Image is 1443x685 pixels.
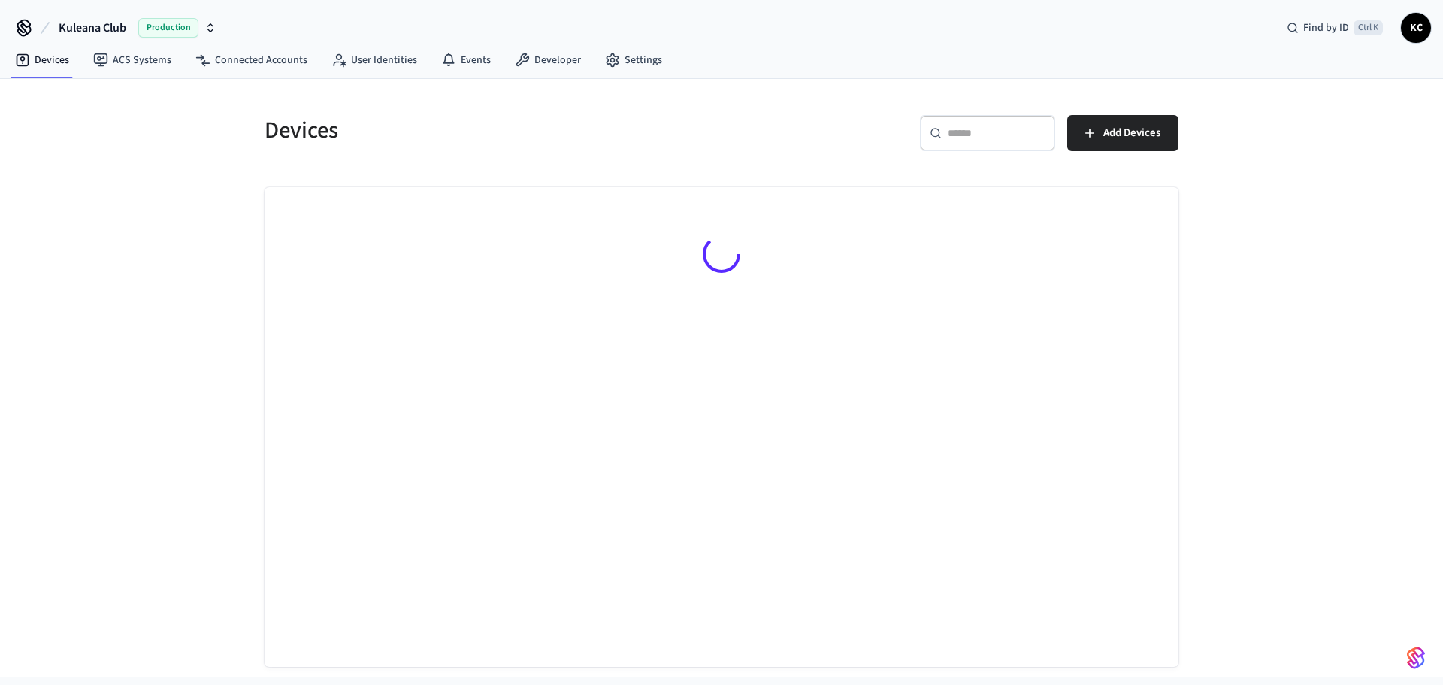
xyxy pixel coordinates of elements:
[1303,20,1349,35] span: Find by ID
[429,47,503,74] a: Events
[1354,20,1383,35] span: Ctrl K
[59,19,126,37] span: Kuleana Club
[1067,115,1178,151] button: Add Devices
[1401,13,1431,43] button: KC
[319,47,429,74] a: User Identities
[81,47,183,74] a: ACS Systems
[1103,123,1160,143] span: Add Devices
[265,115,712,146] h5: Devices
[1275,14,1395,41] div: Find by IDCtrl K
[3,47,81,74] a: Devices
[593,47,674,74] a: Settings
[503,47,593,74] a: Developer
[1407,646,1425,670] img: SeamLogoGradient.69752ec5.svg
[183,47,319,74] a: Connected Accounts
[138,18,198,38] span: Production
[1402,14,1429,41] span: KC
